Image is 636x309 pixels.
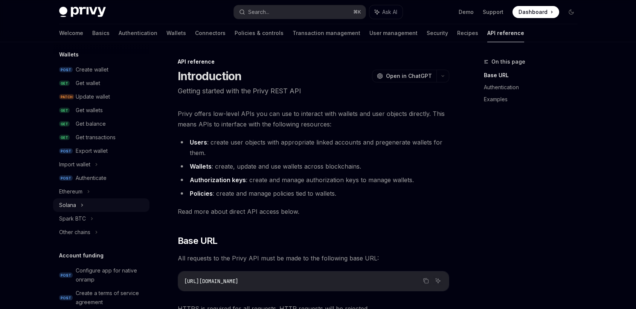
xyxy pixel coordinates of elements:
button: Toggle dark mode [565,6,577,18]
span: Read more about direct API access below. [178,206,449,217]
span: Privy offers low-level APIs you can use to interact with wallets and user objects directly. This ... [178,108,449,129]
span: PATCH [59,94,74,100]
strong: Wallets [190,163,212,170]
strong: Users [190,139,207,146]
a: Recipes [457,24,478,42]
strong: Policies [190,190,213,197]
li: : create and manage authorization keys to manage wallets. [178,175,449,185]
span: GET [59,135,70,140]
div: Solana [59,201,76,210]
div: Import wallet [59,160,90,169]
p: Getting started with the Privy REST API [178,86,449,96]
a: Authentication [484,81,583,93]
span: POST [59,175,73,181]
div: Get wallets [76,106,103,115]
a: User management [369,24,418,42]
div: Authenticate [76,174,107,183]
div: Update wallet [76,92,110,101]
a: Welcome [59,24,83,42]
a: POSTAuthenticate [53,171,149,185]
a: Policies & controls [235,24,284,42]
span: Base URL [178,235,218,247]
span: POST [59,272,73,278]
span: Open in ChatGPT [386,72,432,80]
span: On this page [491,57,525,66]
div: Ethereum [59,187,82,196]
a: Authentication [119,24,157,42]
span: POST [59,295,73,301]
a: API reference [487,24,524,42]
span: POST [59,67,73,73]
span: POST [59,148,73,154]
div: Get balance [76,119,106,128]
a: GETGet transactions [53,131,149,144]
a: Wallets [166,24,186,42]
a: GETGet wallet [53,76,149,90]
a: POSTCreate wallet [53,63,149,76]
a: POSTExport wallet [53,144,149,158]
div: Create wallet [76,65,108,74]
button: Ask AI [433,276,443,286]
div: Spark BTC [59,214,86,223]
a: Security [427,24,448,42]
a: Support [483,8,503,16]
li: : create user objects with appropriate linked accounts and pregenerate wallets for them. [178,137,449,158]
button: Ask AI [369,5,403,19]
a: PATCHUpdate wallet [53,90,149,104]
span: All requests to the Privy API must be made to the following base URL: [178,253,449,263]
button: Open in ChatGPT [372,70,436,82]
a: GETGet wallets [53,104,149,117]
span: Ask AI [382,8,397,16]
a: Examples [484,93,583,105]
span: GET [59,81,70,86]
strong: Authorization keys [190,176,246,184]
h1: Introduction [178,69,242,83]
div: Other chains [59,228,90,237]
span: Dashboard [519,8,548,16]
a: POSTConfigure app for native onramp [53,264,149,286]
span: ⌘ K [353,9,361,15]
div: Configure app for native onramp [76,266,145,284]
li: : create and manage policies tied to wallets. [178,188,449,199]
button: Search...⌘K [234,5,366,19]
div: Get wallet [76,79,100,88]
li: : create, update and use wallets across blockchains. [178,161,449,172]
a: POSTCreate a terms of service agreement [53,286,149,309]
a: Transaction management [293,24,360,42]
div: API reference [178,58,449,65]
div: Export wallet [76,146,108,155]
button: Copy the contents from the code block [421,276,431,286]
h5: Wallets [59,50,79,59]
img: dark logo [59,7,106,17]
div: Search... [248,8,269,17]
a: GETGet balance [53,117,149,131]
span: [URL][DOMAIN_NAME] [184,278,238,285]
a: Basics [92,24,110,42]
a: Connectors [195,24,226,42]
span: GET [59,121,70,127]
div: Get transactions [76,133,116,142]
span: GET [59,108,70,113]
a: Dashboard [512,6,559,18]
a: Base URL [484,69,583,81]
h5: Account funding [59,251,104,260]
a: Demo [459,8,474,16]
div: Create a terms of service agreement [76,289,145,307]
